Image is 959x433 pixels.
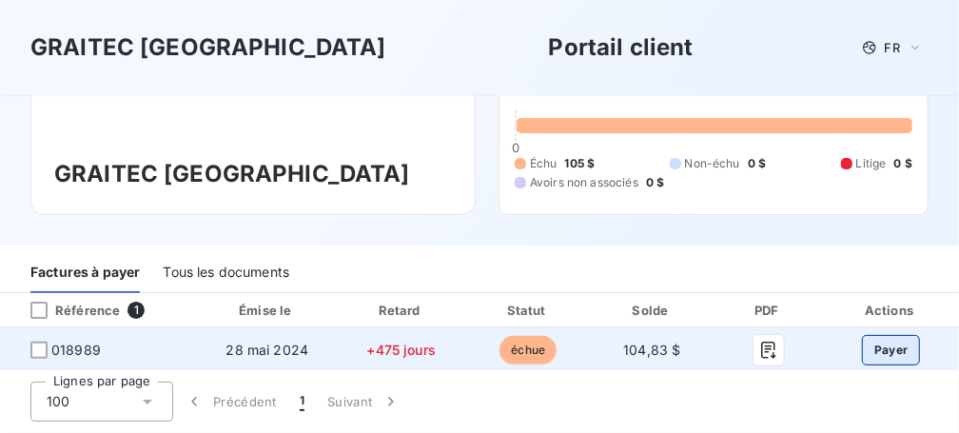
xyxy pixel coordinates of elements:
[51,341,101,360] span: 018989
[341,301,461,320] div: Retard
[30,30,386,65] h3: GRAITEC [GEOGRAPHIC_DATA]
[316,382,412,422] button: Suivant
[646,174,664,191] span: 0 $
[530,155,558,172] span: Échu
[288,382,316,422] button: 1
[894,155,912,172] span: 0 $
[201,301,333,320] div: Émise le
[30,253,140,293] div: Factures à payer
[862,335,921,365] button: Payer
[499,336,557,364] span: échue
[367,342,437,358] span: +475 jours
[856,155,887,172] span: Litige
[225,342,308,358] span: 28 mai 2024
[163,253,289,293] div: Tous les documents
[47,392,69,411] span: 100
[173,382,288,422] button: Précédent
[565,155,596,172] span: 105 $
[512,140,519,155] span: 0
[469,301,587,320] div: Statut
[127,302,145,319] span: 1
[827,301,955,320] div: Actions
[530,174,638,191] span: Avoirs non associés
[15,302,120,319] div: Référence
[54,157,452,191] h3: GRAITEC [GEOGRAPHIC_DATA]
[685,155,740,172] span: Non-échu
[549,30,694,65] h3: Portail client
[717,301,820,320] div: PDF
[595,301,710,320] div: Solde
[300,392,304,411] span: 1
[748,155,766,172] span: 0 $
[623,342,680,358] span: 104,83 $
[885,40,900,55] span: FR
